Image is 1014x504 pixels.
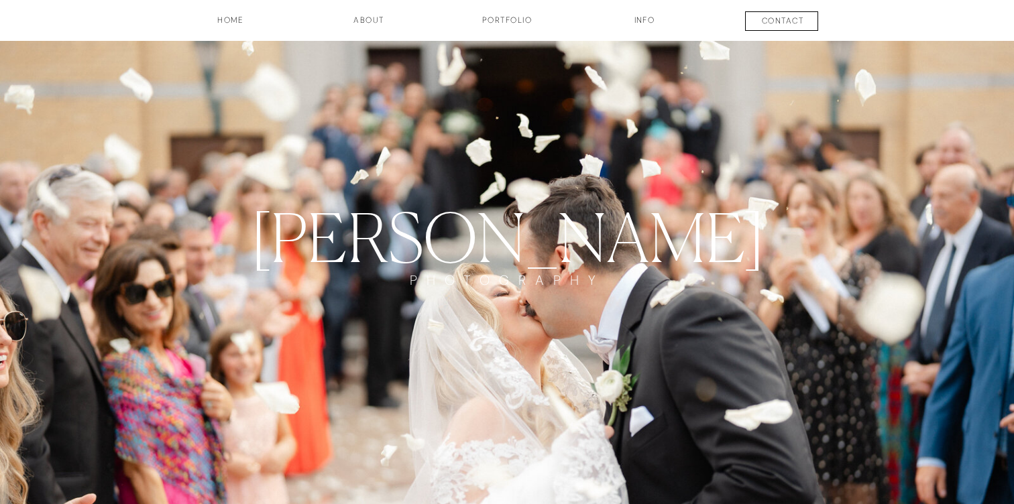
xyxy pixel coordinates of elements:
a: about [335,14,402,37]
a: INFO [611,14,678,37]
a: [PERSON_NAME] [221,198,794,272]
a: contact [733,15,832,31]
a: HOME [181,14,280,37]
a: Portfolio [457,14,557,37]
a: PHOTOGRAPHY [393,272,621,313]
